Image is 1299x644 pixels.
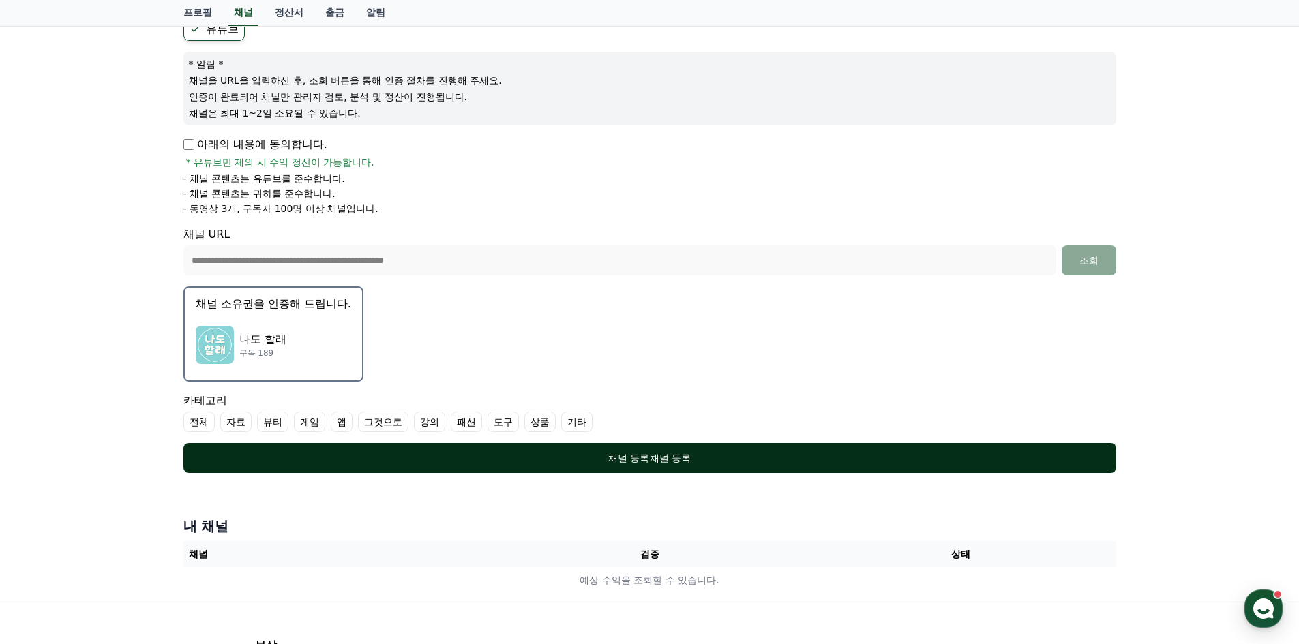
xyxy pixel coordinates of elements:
a: 홈 [4,432,90,466]
font: 채널 [234,7,253,18]
span: 설정 [211,453,227,463]
font: 채널은 최대 1~2일 소요될 수 있습니다. [189,108,361,119]
font: 뷰티 [263,416,282,427]
font: 채널 소유권을 인증해 드립니다. [196,297,351,310]
font: 예상 수익을 조회할 수 있습니다. [580,574,719,585]
font: 인증이 완료되어 채널만 관리자 검토, 분석 및 정산이 진행됩니다. [189,91,468,102]
button: 채널 등록채널 등록 [183,443,1116,473]
font: 그것으로 [364,416,402,427]
font: 앱 [337,416,346,427]
font: 패션 [457,416,476,427]
font: 채널 등록 [608,453,649,463]
font: 상태 [951,549,970,559]
font: 채널 URL [183,228,230,241]
font: 내 채널 [183,518,229,534]
font: 검증 [640,549,659,559]
a: 설정 [176,432,262,466]
button: 채널 소유권을 인증해 드립니다. 나도 할래 나도 할래 구독 189 [183,286,363,382]
a: 대화 [90,432,176,466]
font: - 채널 콘텐츠는 유튜브를 준수합니다. [183,173,345,184]
font: 채널 [189,549,208,559]
font: - 채널 콘텐츠는 귀하를 준수합니다. [183,188,335,199]
span: 대화 [125,453,141,464]
font: 도구 [494,416,513,427]
font: 게임 [300,416,319,427]
font: 출금 [325,7,344,18]
font: 정산서 [275,7,303,18]
font: - 동영상 3개, 구독자 100명 이상 채널입니다. [183,203,378,214]
font: 채널을 URL을 입력하신 후, 조회 버튼을 통해 인증 절차를 진행해 주세요. [189,75,502,86]
font: 프로필 [183,7,212,18]
font: 자료 [226,416,245,427]
font: 조회 [1079,255,1099,266]
font: 구독 189 [239,348,274,358]
font: 기타 [567,416,586,427]
img: 나도 할래 [196,326,234,364]
font: 카테고리 [183,394,227,407]
font: 나도 할래 [239,333,286,346]
font: * 유튜브만 제외 시 수익 정산이 가능합니다. [186,157,374,168]
font: 전체 [190,416,209,427]
span: 홈 [43,453,51,463]
font: 채널 등록 [650,453,691,463]
font: 알림 [366,7,385,18]
button: 조회 [1062,245,1116,275]
font: 상품 [531,416,550,427]
font: 아래의 내용에 동의합니다. [197,138,327,151]
font: 강의 [420,416,439,427]
font: 유튜브 [206,22,239,35]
